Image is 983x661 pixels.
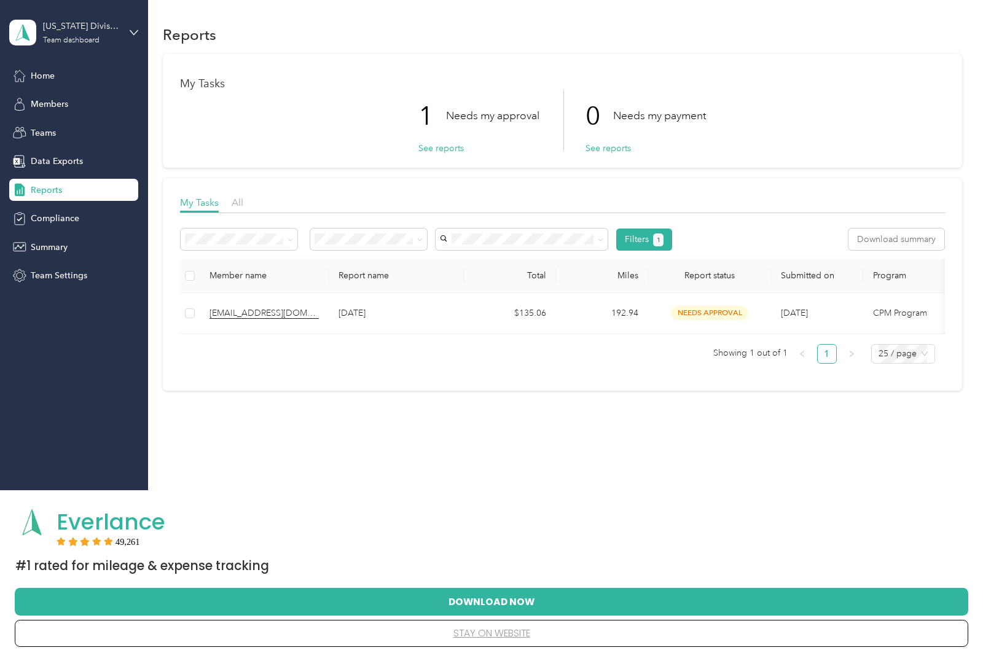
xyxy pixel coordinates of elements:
div: Page Size [871,344,935,364]
td: 192.94 [556,293,648,334]
span: Summary [31,241,68,254]
p: 1 [418,90,446,142]
span: Everlance [57,506,165,538]
span: right [848,350,855,358]
p: [DATE] [339,307,454,320]
p: Needs my payment [613,108,706,123]
a: 1 [818,345,836,363]
th: Member name [200,259,329,293]
p: Needs my approval [446,108,539,123]
img: App logo [15,506,49,539]
p: 0 [585,90,613,142]
span: Team Settings [31,269,87,282]
span: Data Exports [31,155,83,168]
span: Teams [31,127,56,139]
span: All [232,197,243,208]
button: See reports [585,142,631,155]
div: Rating:5 stars [57,537,140,546]
li: Next Page [842,344,861,364]
button: Download summary [848,229,944,250]
li: 1 [817,344,837,364]
span: [DATE] [781,308,808,318]
button: 1 [653,233,664,246]
div: [US_STATE] Division [43,20,120,33]
span: Reports [31,184,62,197]
span: Members [31,98,68,111]
span: My Tasks [180,197,219,208]
span: Showing 1 out of 1 [713,344,788,362]
button: See reports [418,142,464,155]
div: Miles [566,270,638,281]
button: left [793,344,812,364]
h1: Reports [163,28,216,41]
span: User reviews count [116,538,140,546]
span: left [799,350,806,358]
th: Submitted on [771,259,863,293]
button: right [842,344,861,364]
span: Report status [658,270,761,281]
div: Member name [210,270,319,281]
span: 25 / page [879,345,928,363]
div: Total [474,270,546,281]
button: Filters1 [616,229,672,251]
span: needs approval [671,306,748,320]
div: Team dashboard [43,37,100,44]
th: Report name [329,259,464,293]
li: Previous Page [793,344,812,364]
button: Download Now [34,589,949,614]
button: stay on website [34,620,949,646]
td: $135.06 [464,293,556,334]
span: Compliance [31,212,79,225]
h1: My Tasks [180,77,944,90]
span: Home [31,69,55,82]
span: #1 Rated for Mileage & Expense Tracking [15,557,269,574]
span: 1 [657,235,660,246]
